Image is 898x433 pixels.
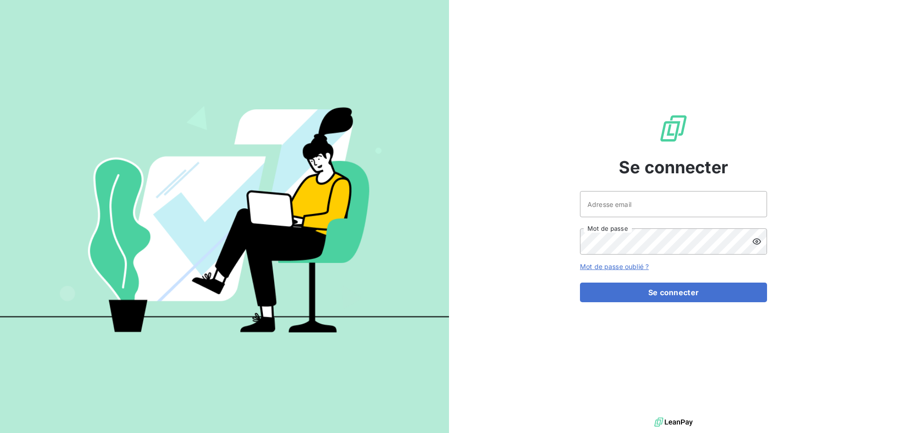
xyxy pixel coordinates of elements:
[659,114,688,143] img: Logo LeanPay
[580,263,649,270] a: Mot de passe oublié ?
[580,191,767,217] input: placeholder
[654,415,693,429] img: logo
[619,155,728,180] span: Se connecter
[580,283,767,302] button: Se connecter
